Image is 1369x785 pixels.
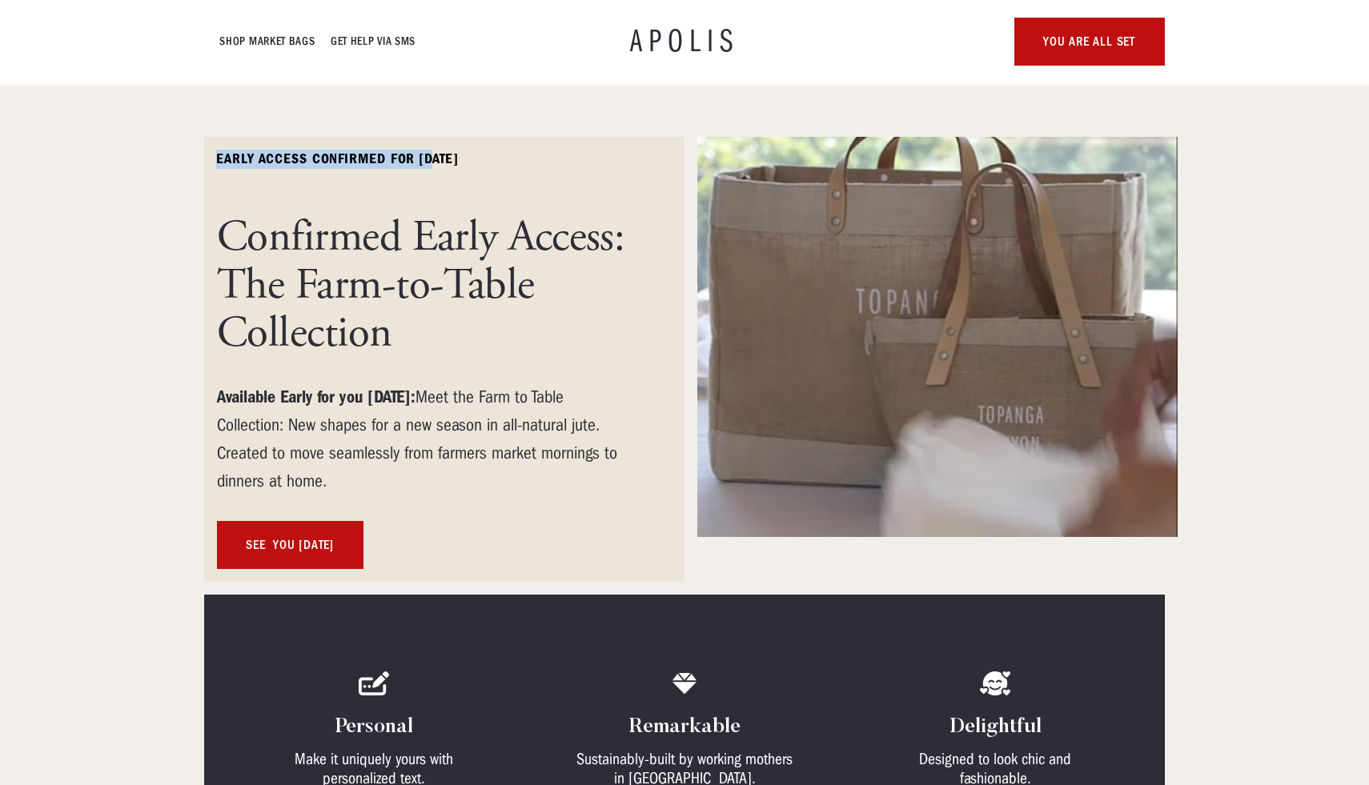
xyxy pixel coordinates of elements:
[1014,18,1165,66] a: YOU ARE ALL SET
[217,386,416,407] strong: Available Early for you [DATE]:
[220,32,315,51] a: Shop Market bags
[629,715,741,740] h4: Remarkable
[630,26,739,58] a: APOLIS
[216,150,459,167] strong: early access confirmed for [DATE]
[217,383,633,495] div: Meet the Farm to Table Collection: New shapes for a new season in all-natural jute. Created to mo...
[217,521,363,569] a: SEE YOU [DATE]
[949,715,1042,740] h4: Delightful
[217,214,633,358] h1: Confirmed Early Access: The Farm-to-Table Collection
[331,32,416,51] a: GET HELP VIA SMS
[335,715,413,740] h4: Personal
